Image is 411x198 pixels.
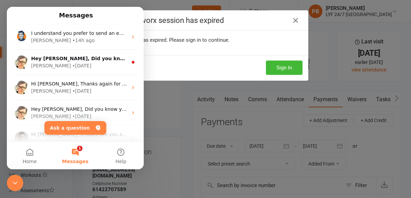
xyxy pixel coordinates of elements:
[108,152,119,157] span: Help
[290,15,301,26] a: Close
[91,135,137,162] button: Help
[46,135,91,162] button: Messages
[24,55,64,63] div: [PERSON_NAME]
[24,30,64,37] div: [PERSON_NAME]
[109,37,230,43] span: Your session has expired. Please sign in to continue.
[24,81,64,88] div: [PERSON_NAME]
[24,131,64,138] div: [PERSON_NAME]
[8,124,22,138] img: Profile image for David
[38,114,100,128] button: Ask a question
[8,99,22,113] img: Profile image for Emily
[65,55,85,63] div: • [DATE]
[7,7,144,169] iframe: Intercom live chat
[65,81,85,88] div: • [DATE]
[109,16,303,25] h4: Your Clubworx session has expired
[8,49,22,62] img: Profile image for Emily
[8,74,22,88] img: Profile image for Emily
[55,152,81,157] span: Messages
[24,106,64,113] div: [PERSON_NAME]
[7,175,23,191] iframe: Intercom live chat
[266,61,303,75] button: Sign In
[16,152,30,157] span: Home
[8,23,22,37] img: Profile image for Toby
[65,106,85,113] div: • [DATE]
[65,30,88,37] div: • 14h ago
[65,131,85,138] div: • [DATE]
